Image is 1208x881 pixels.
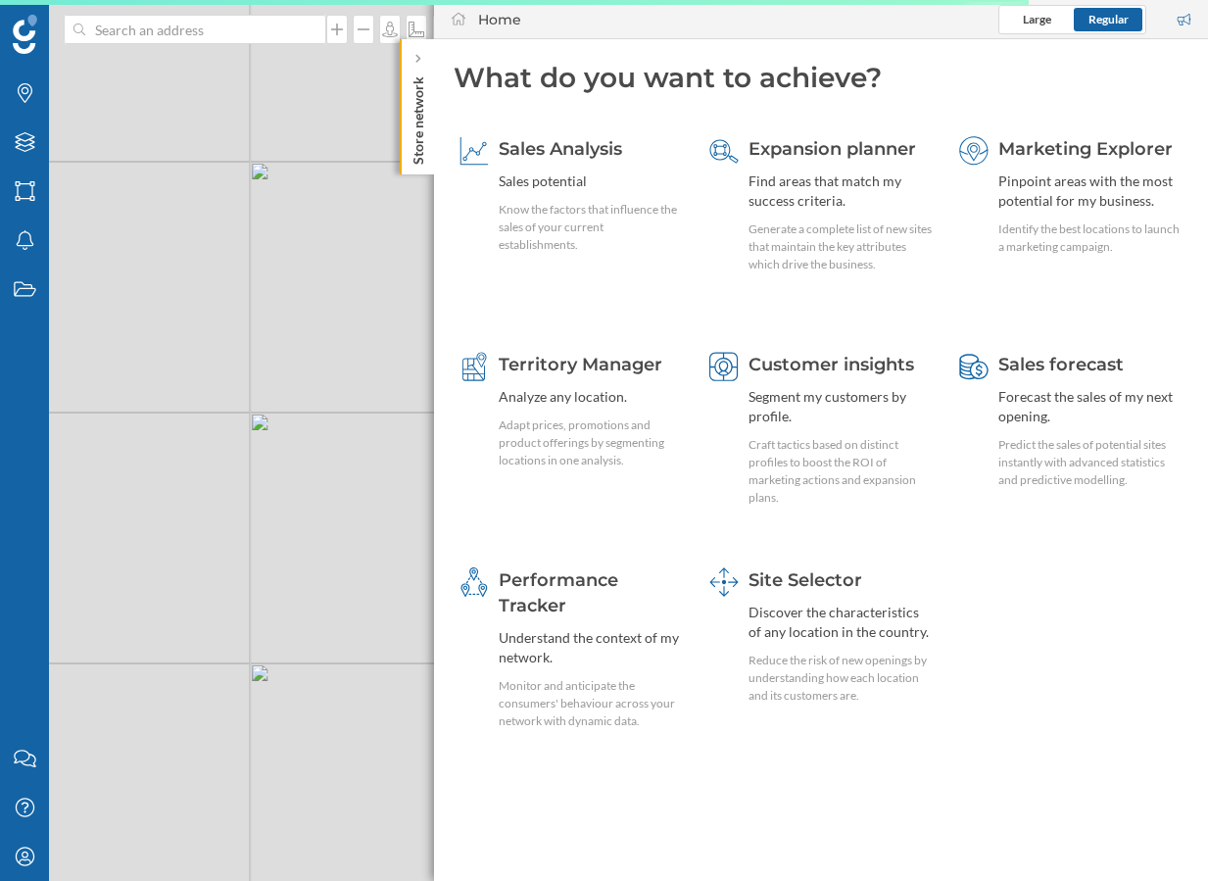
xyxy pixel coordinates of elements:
[499,416,683,469] div: Adapt prices, promotions and product offerings by segmenting locations in one analysis.
[749,436,933,507] div: Craft tactics based on distinct profiles to boost the ROI of marketing actions and expansion plans.
[459,352,489,381] img: territory-manager.svg
[478,10,521,29] div: Home
[749,569,862,591] span: Site Selector
[499,171,683,191] div: Sales potential
[749,220,933,273] div: Generate a complete list of new sites that maintain the key attributes which drive the business.
[749,603,933,642] div: Discover the characteristics of any location in the country.
[1088,12,1129,26] span: Regular
[709,567,739,597] img: dashboards-manager.svg
[749,171,933,211] div: Find areas that match my success criteria.
[499,569,618,616] span: Performance Tracker
[709,136,739,166] img: search-areas.svg
[499,387,683,407] div: Analyze any location.
[459,567,489,597] img: monitoring-360.svg
[749,652,933,705] div: Reduce the risk of new openings by understanding how each location and its customers are.
[499,628,683,667] div: Understand the context of my network.
[749,387,933,426] div: Segment my customers by profile.
[454,59,1188,96] div: What do you want to achieve?
[499,201,683,254] div: Know the factors that influence the sales of your current establishments.
[709,352,739,381] img: customer-intelligence.svg
[998,171,1183,211] div: Pinpoint areas with the most potential for my business.
[749,138,916,160] span: Expansion planner
[998,220,1183,256] div: Identify the best locations to launch a marketing campaign.
[998,436,1183,489] div: Predict the sales of potential sites instantly with advanced statistics and predictive modelling.
[499,138,622,160] span: Sales Analysis
[998,138,1173,160] span: Marketing Explorer
[499,677,683,730] div: Monitor and anticipate the consumers' behaviour across your network with dynamic data.
[1023,12,1051,26] span: Large
[409,69,428,165] p: Store network
[499,354,662,375] span: Territory Manager
[959,136,989,166] img: explorer.svg
[998,354,1124,375] span: Sales forecast
[13,15,37,54] img: Geoblink Logo
[459,136,489,166] img: sales-explainer.svg
[749,354,914,375] span: Customer insights
[959,352,989,381] img: sales-forecast.svg
[998,387,1183,426] div: Forecast the sales of my next opening.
